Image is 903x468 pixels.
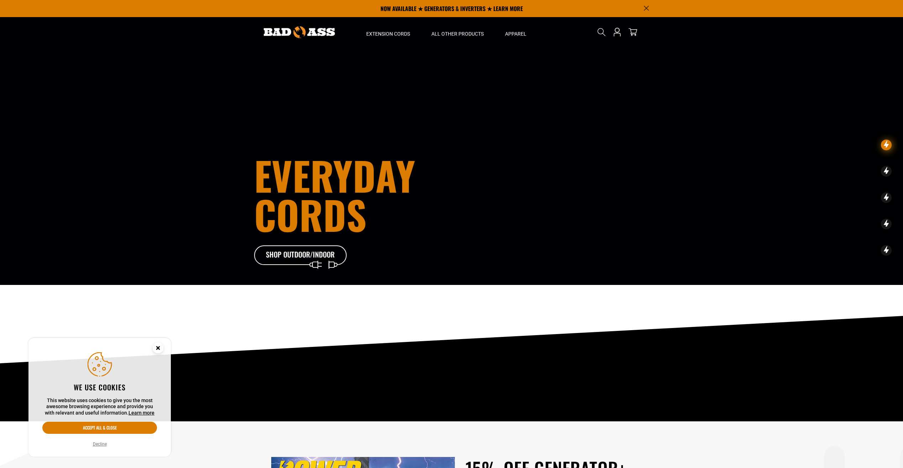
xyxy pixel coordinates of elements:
a: Shop Outdoor/Indoor [254,245,347,265]
summary: Apparel [494,17,537,47]
summary: Extension Cords [356,17,421,47]
summary: Search [596,26,607,38]
h1: Everyday cords [254,156,491,234]
img: Bad Ass Extension Cords [264,26,335,38]
a: Learn more [128,410,154,416]
span: Apparel [505,31,526,37]
span: All Other Products [431,31,484,37]
button: Accept all & close [42,422,157,434]
button: Decline [91,441,109,448]
h2: We use cookies [42,383,157,392]
p: This website uses cookies to give you the most awesome browsing experience and provide you with r... [42,397,157,416]
aside: Cookie Consent [28,338,171,457]
span: Extension Cords [366,31,410,37]
summary: All Other Products [421,17,494,47]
